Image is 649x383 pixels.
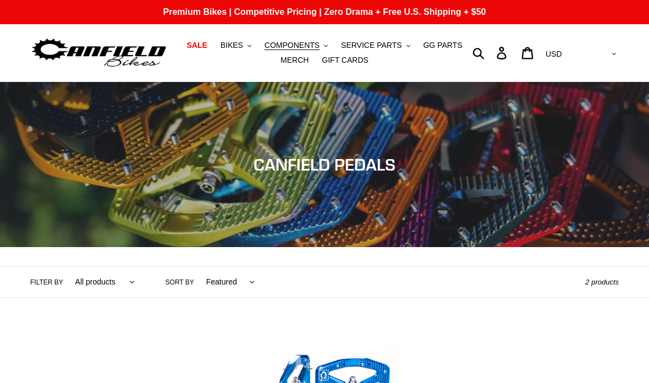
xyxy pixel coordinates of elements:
[181,38,212,53] a: SALE
[254,155,395,174] span: CANFIELD PEDALS
[265,41,320,50] span: COMPONENTS
[221,41,243,50] span: BIKES
[341,41,402,50] span: SERVICE PARTS
[423,41,462,50] span: GG PARTS
[259,38,333,53] button: COMPONENTS
[275,53,314,68] a: MERCH
[30,277,63,287] label: Filter by
[280,56,309,65] span: MERCH
[322,56,369,65] span: GIFT CARDS
[585,278,619,286] span: 2 products
[215,38,257,53] button: BIKES
[316,53,374,68] a: GIFT CARDS
[186,41,207,50] span: SALE
[30,36,168,70] img: Canfield Bikes
[166,277,194,287] label: Sort by
[417,38,468,53] a: GG PARTS
[335,38,415,53] button: SERVICE PARTS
